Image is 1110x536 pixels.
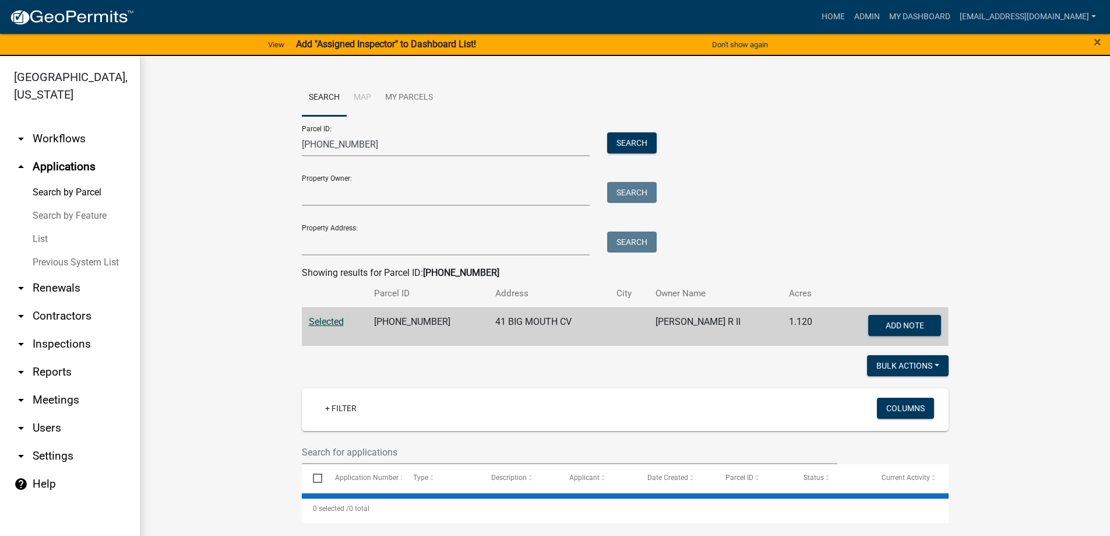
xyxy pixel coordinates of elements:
button: Add Note [868,315,941,336]
a: Search [302,79,347,117]
a: My Parcels [378,79,440,117]
span: × [1094,34,1101,50]
a: Admin [850,6,885,28]
a: Selected [309,316,344,327]
button: Columns [877,398,934,419]
span: Status [804,474,824,482]
i: arrow_drop_down [14,393,28,407]
span: Type [413,474,428,482]
span: Applicant [569,474,600,482]
i: arrow_drop_up [14,160,28,174]
span: Current Activity [882,474,930,482]
datatable-header-cell: Select [302,464,324,492]
span: Add Note [886,320,924,330]
i: arrow_drop_down [14,421,28,435]
td: 1.120 [782,307,832,346]
span: Parcel ID [725,474,753,482]
datatable-header-cell: Type [402,464,480,492]
button: Search [607,132,657,153]
datatable-header-cell: Status [792,464,871,492]
span: Date Created [647,474,688,482]
td: [PERSON_NAME] R II [649,307,781,346]
i: arrow_drop_down [14,281,28,295]
td: 41 BIG MOUTH CV [488,307,609,346]
span: Application Number [335,474,399,482]
datatable-header-cell: Date Created [636,464,714,492]
td: [PHONE_NUMBER] [367,307,488,346]
th: Parcel ID [367,280,488,307]
span: Description [491,474,527,482]
a: Home [817,6,850,28]
datatable-header-cell: Application Number [324,464,402,492]
th: Acres [782,280,832,307]
button: Search [607,232,657,253]
div: Showing results for Parcel ID: [302,266,949,280]
th: Owner Name [649,280,781,307]
a: View [263,35,289,54]
a: My Dashboard [885,6,955,28]
i: arrow_drop_down [14,132,28,146]
button: Close [1094,35,1101,49]
a: [EMAIL_ADDRESS][DOMAIN_NAME] [955,6,1101,28]
i: arrow_drop_down [14,309,28,323]
input: Search for applications [302,440,838,464]
datatable-header-cell: Applicant [558,464,636,492]
strong: Add "Assigned Inspector" to Dashboard List! [296,38,476,50]
i: arrow_drop_down [14,365,28,379]
i: arrow_drop_down [14,449,28,463]
datatable-header-cell: Description [480,464,558,492]
button: Bulk Actions [867,355,949,376]
i: arrow_drop_down [14,337,28,351]
strong: [PHONE_NUMBER] [423,267,499,278]
div: 0 total [302,494,949,523]
a: + Filter [316,398,366,419]
button: Don't show again [707,35,773,54]
button: Search [607,182,657,203]
th: Address [488,280,609,307]
th: City [609,280,649,307]
datatable-header-cell: Parcel ID [714,464,792,492]
i: help [14,477,28,491]
span: 0 selected / [313,505,349,513]
datatable-header-cell: Current Activity [871,464,949,492]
